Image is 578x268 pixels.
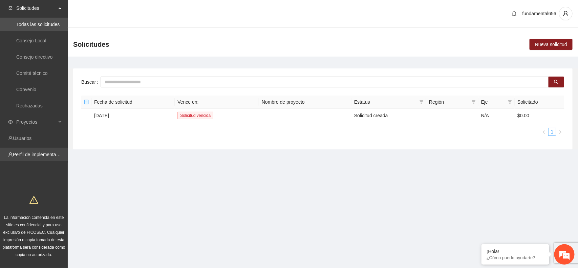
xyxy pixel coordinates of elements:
span: Estatus [354,98,417,106]
span: Eje [481,98,506,106]
a: Perfil de implementadora [13,152,66,157]
button: search [549,77,564,87]
a: Rechazadas [16,103,43,108]
span: filter [472,100,476,104]
th: Nombre de proyecto [259,96,351,109]
span: minus-square [84,100,89,104]
th: Solicitado [515,96,564,109]
span: Región [429,98,469,106]
td: N/A [478,109,515,122]
button: user [559,7,573,20]
span: Proyectos [16,115,56,129]
span: right [558,130,562,134]
button: Nueva solicitud [530,39,573,50]
a: Todas las solicitudes [16,22,60,27]
span: filter [418,97,425,107]
a: Convenio [16,87,36,92]
span: Solicitud vencida [177,112,213,119]
span: Nueva solicitud [535,41,567,48]
span: bell [509,11,519,16]
th: Fecha de solicitud [91,96,175,109]
span: warning [29,195,38,204]
li: 1 [548,128,556,136]
a: Consejo Local [16,38,46,43]
li: Next Page [556,128,564,136]
span: Solicitudes [73,39,109,50]
label: Buscar [81,77,101,87]
span: search [554,80,559,85]
span: filter [507,97,513,107]
a: 1 [549,128,556,136]
span: Solicitudes [16,1,56,15]
button: left [540,128,548,136]
span: eye [8,120,13,124]
a: Consejo directivo [16,54,52,60]
a: Usuarios [13,136,31,141]
td: [DATE] [91,109,175,122]
th: Vence en: [175,96,259,109]
td: Solicitud creada [351,109,426,122]
p: ¿Cómo puedo ayudarte? [487,255,544,260]
span: fundamental656 [522,11,556,16]
span: filter [420,100,424,104]
span: inbox [8,6,13,11]
li: Previous Page [540,128,548,136]
a: Comité técnico [16,70,48,76]
button: right [556,128,564,136]
button: bell [509,8,520,19]
span: filter [470,97,477,107]
td: $0.00 [515,109,564,122]
div: ¡Hola! [487,249,544,254]
span: user [559,11,572,17]
span: filter [508,100,512,104]
span: left [542,130,546,134]
span: La información contenida en este sitio es confidencial y para uso exclusivo de FICOSEC. Cualquier... [3,215,65,257]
